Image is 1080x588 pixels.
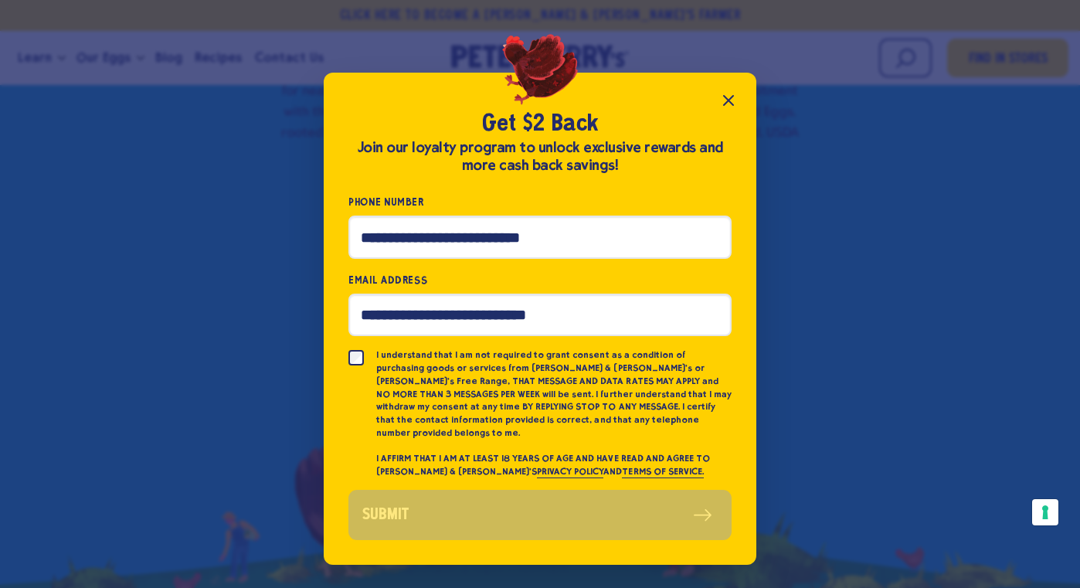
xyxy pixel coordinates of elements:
[537,466,603,478] a: PRIVACY POLICY
[348,193,732,211] label: Phone Number
[713,85,744,116] button: Close popup
[348,271,732,289] label: Email Address
[348,110,732,139] h2: Get $2 Back
[1032,499,1058,525] button: Your consent preferences for tracking technologies
[348,139,732,175] div: Join our loyalty program to unlock exclusive rewards and more cash back savings!
[376,452,732,478] p: I AFFIRM THAT I AM AT LEAST 18 YEARS OF AGE AND HAVE READ AND AGREE TO [PERSON_NAME] & [PERSON_NA...
[348,490,732,540] button: Submit
[622,466,703,478] a: TERMS OF SERVICE.
[376,348,732,440] p: I understand that I am not required to grant consent as a condition of purchasing goods or servic...
[348,350,364,365] input: I understand that I am not required to grant consent as a condition of purchasing goods or servic...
